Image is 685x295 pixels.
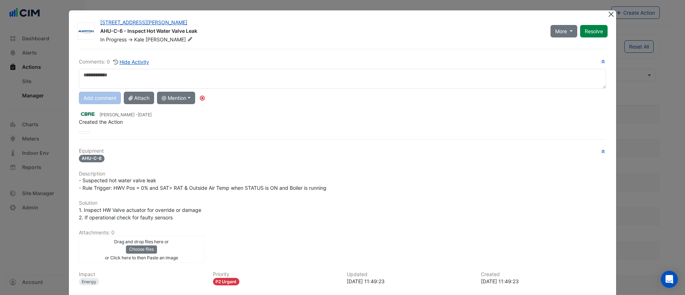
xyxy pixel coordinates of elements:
div: [DATE] 11:49:23 [347,278,472,285]
span: -> [128,36,133,42]
span: AHU-C-6 [79,155,105,162]
span: 1. Inspect HW Valve actuator for override or damage 2. If operational check for faulty sensors [79,207,201,220]
span: Kale [134,36,144,42]
button: Choose files [126,245,157,253]
h6: Impact [79,271,204,278]
button: Attach [124,92,154,104]
span: Created the Action [79,119,123,125]
h6: Attachments: 0 [79,230,606,236]
h6: Created [481,271,607,278]
small: Drag and drop files here or [114,239,169,244]
button: Close [607,10,615,18]
div: AHU-C-6 - Inspect Hot Water Valve Leak [100,27,542,36]
span: [PERSON_NAME] [146,36,194,43]
img: CBRE Kyko [79,110,97,118]
div: [DATE] 11:49:23 [481,278,607,285]
div: Energy [79,278,99,285]
img: Alerton [78,28,94,35]
a: [STREET_ADDRESS][PERSON_NAME] [100,19,187,25]
div: P2 Urgent [213,278,240,285]
div: Tooltip anchor [199,95,205,101]
button: @ Mention [157,92,195,104]
h6: Updated [347,271,472,278]
span: In Progress [100,36,127,42]
small: or Click here to then Paste an image [105,255,178,260]
h6: Equipment [79,148,606,154]
span: - Suspected hot water valve leak - Rule Trigger: HWV Pos = 0% and SAT> RAT & Outside Air Temp whe... [79,177,326,191]
span: More [555,27,567,35]
div: Comments: 0 [79,58,149,66]
small: [PERSON_NAME] - [100,112,152,118]
button: Resolve [580,25,608,37]
div: Open Intercom Messenger [661,271,678,288]
h6: Solution [79,200,606,206]
button: More [550,25,577,37]
span: 2025-07-03 11:49:23 [138,112,152,117]
h6: Description [79,171,606,177]
button: Hide Activity [113,58,149,66]
h6: Priority [213,271,339,278]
